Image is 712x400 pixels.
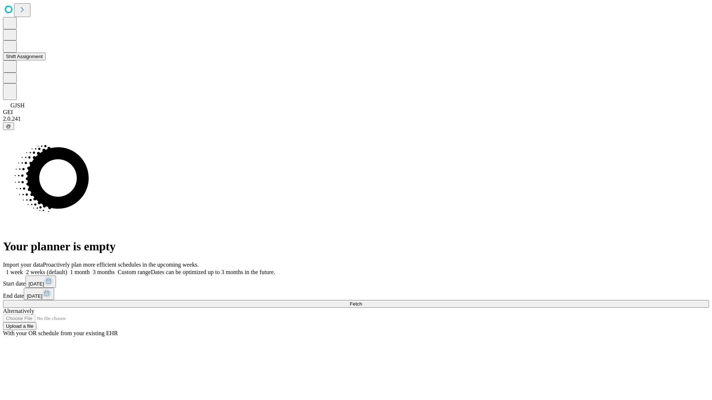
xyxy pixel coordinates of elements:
[6,123,11,129] span: @
[26,269,67,275] span: 2 weeks (default)
[3,240,709,253] h1: Your planner is empty
[3,122,14,130] button: @
[3,300,709,308] button: Fetch
[93,269,115,275] span: 3 months
[3,288,709,300] div: End date
[6,269,23,275] span: 1 week
[10,102,24,109] span: GJSH
[3,330,118,336] span: With your OR schedule from your existing EHR
[3,308,34,314] span: Alternatively
[3,109,709,116] div: GEI
[29,281,44,287] span: [DATE]
[3,261,43,268] span: Import your data
[26,276,56,288] button: [DATE]
[24,288,54,300] button: [DATE]
[43,261,199,268] span: Proactively plan more efficient schedules in the upcoming weeks.
[3,53,46,60] button: Shift Assignment
[3,322,36,330] button: Upload a file
[151,269,275,275] span: Dates can be optimized up to 3 months in the future.
[3,116,709,122] div: 2.0.241
[118,269,151,275] span: Custom range
[70,269,90,275] span: 1 month
[3,276,709,288] div: Start date
[350,301,362,307] span: Fetch
[27,293,42,299] span: [DATE]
